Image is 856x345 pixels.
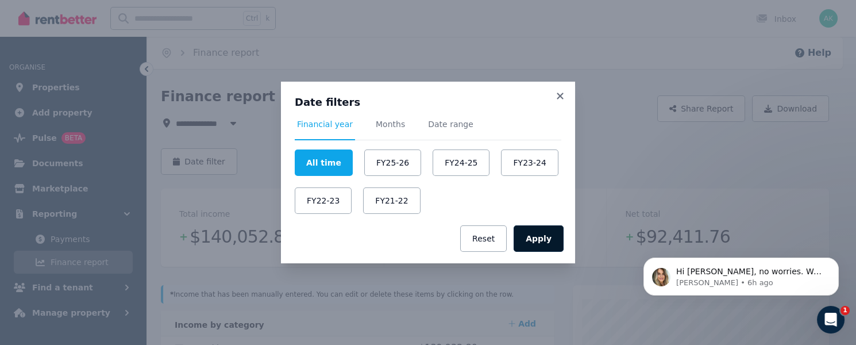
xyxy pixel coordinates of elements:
[295,118,561,140] nav: Tabs
[297,118,353,130] span: Financial year
[460,225,507,252] button: Reset
[295,149,353,176] button: All time
[295,95,561,109] h3: Date filters
[428,118,473,130] span: Date range
[363,187,420,214] button: FY21-22
[433,149,489,176] button: FY24-25
[376,118,405,130] span: Months
[840,306,850,315] span: 1
[364,149,421,176] button: FY25-26
[817,306,845,333] iframe: Intercom live chat
[295,187,352,214] button: FY22-23
[514,225,564,252] button: Apply
[626,233,856,314] iframe: Intercom notifications message
[501,149,558,176] button: FY23-24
